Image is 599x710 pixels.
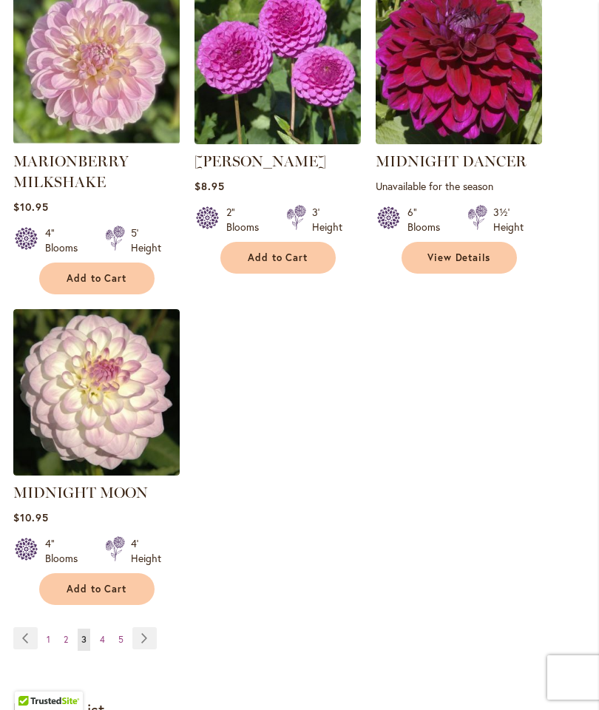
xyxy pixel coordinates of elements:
[67,583,127,595] span: Add to Cart
[194,179,225,193] span: $8.95
[427,251,491,264] span: View Details
[39,263,155,294] button: Add to Cart
[194,152,326,170] a: [PERSON_NAME]
[45,536,87,566] div: 4" Blooms
[402,242,517,274] a: View Details
[47,634,50,645] span: 1
[13,464,180,479] a: MIDNIGHT MOON
[96,629,109,651] a: 4
[493,205,524,234] div: 3½' Height
[118,634,123,645] span: 5
[376,179,542,193] p: Unavailable for the season
[194,133,361,147] a: MARY MUNNS
[81,634,87,645] span: 3
[13,309,180,476] img: MIDNIGHT MOON
[60,629,72,651] a: 2
[11,657,53,699] iframe: Launch Accessibility Center
[407,205,450,234] div: 6" Blooms
[131,226,161,255] div: 5' Height
[13,152,129,191] a: MARIONBERRY MILKSHAKE
[45,226,87,255] div: 4" Blooms
[67,272,127,285] span: Add to Cart
[39,573,155,605] button: Add to Cart
[131,536,161,566] div: 4' Height
[312,205,342,234] div: 3' Height
[248,251,308,264] span: Add to Cart
[376,133,542,147] a: Midnight Dancer
[376,152,527,170] a: MIDNIGHT DANCER
[220,242,336,274] button: Add to Cart
[13,133,180,147] a: MARIONBERRY MILKSHAKE
[13,200,49,214] span: $10.95
[64,634,68,645] span: 2
[13,510,49,524] span: $10.95
[43,629,54,651] a: 1
[115,629,127,651] a: 5
[226,205,268,234] div: 2" Blooms
[100,634,105,645] span: 4
[13,484,148,501] a: MIDNIGHT MOON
